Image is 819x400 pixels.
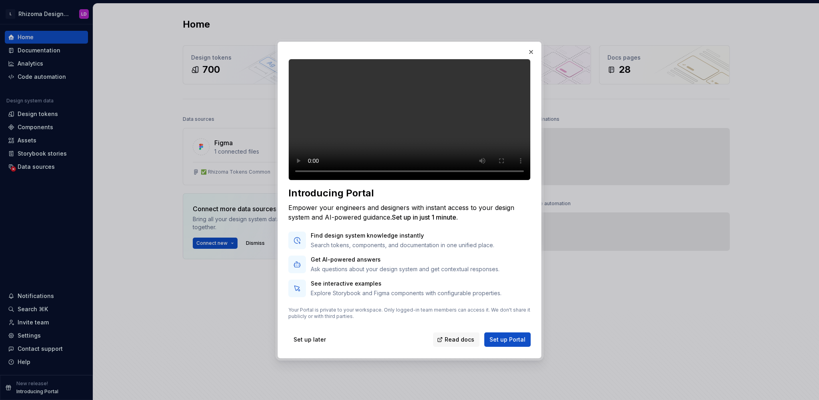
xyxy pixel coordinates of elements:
[294,336,326,344] span: Set up later
[288,187,531,200] div: Introducing Portal
[311,265,499,273] p: Ask questions about your design system and get contextual responses.
[311,241,494,249] p: Search tokens, components, and documentation in one unified place.
[311,280,501,288] p: See interactive examples
[288,203,531,222] div: Empower your engineers and designers with instant access to your design system and AI-powered gui...
[288,332,331,347] button: Set up later
[484,332,531,347] button: Set up Portal
[445,336,474,344] span: Read docs
[288,307,531,320] p: Your Portal is private to your workspace. Only logged-in team members can access it. We don't sha...
[311,232,494,240] p: Find design system knowledge instantly
[392,213,458,221] span: Set up in just 1 minute.
[311,289,501,297] p: Explore Storybook and Figma components with configurable properties.
[311,256,499,264] p: Get AI-powered answers
[489,336,525,344] span: Set up Portal
[433,332,479,347] a: Read docs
